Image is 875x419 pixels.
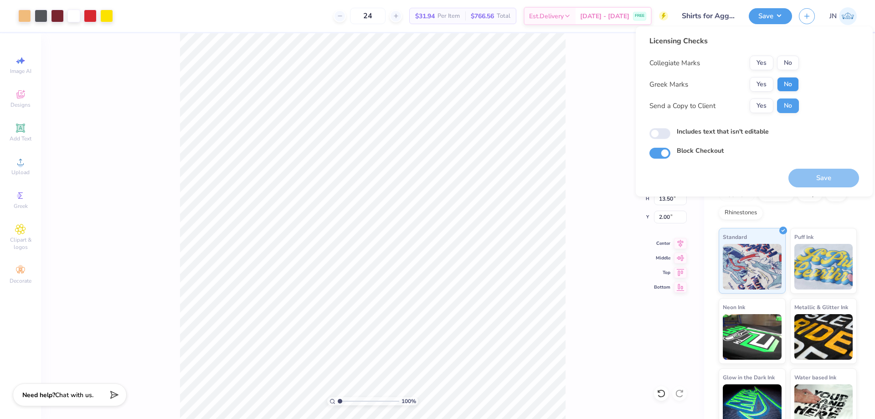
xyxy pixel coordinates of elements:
span: Middle [654,255,670,261]
span: Puff Ink [794,232,813,242]
label: Includes text that isn't editable [677,127,769,136]
button: No [777,56,799,70]
span: Image AI [10,67,31,75]
span: Add Text [10,135,31,142]
div: Collegiate Marks [649,58,700,68]
span: JN [829,11,837,21]
span: Upload [11,169,30,176]
input: – – [350,8,386,24]
span: Greek [14,202,28,210]
span: Total [497,11,510,21]
span: Top [654,269,670,276]
span: FREE [635,13,644,19]
strong: Need help? [22,391,55,399]
span: Glow in the Dark Ink [723,372,775,382]
img: Neon Ink [723,314,782,360]
button: No [777,77,799,92]
input: Untitled Design [675,7,742,25]
span: Neon Ink [723,302,745,312]
span: Clipart & logos [5,236,36,251]
button: Yes [750,77,773,92]
span: Designs [10,101,31,109]
span: Per Item [437,11,460,21]
img: Metallic & Glitter Ink [794,314,853,360]
div: Send a Copy to Client [649,101,715,111]
span: Chat with us. [55,391,93,399]
img: Standard [723,244,782,290]
img: Jacky Noya [839,7,857,25]
span: 100 % [401,397,416,405]
span: Standard [723,232,747,242]
button: Yes [750,98,773,113]
button: Yes [750,56,773,70]
label: Block Checkout [677,146,724,155]
span: Center [654,240,670,247]
span: $31.94 [415,11,435,21]
a: JN [829,7,857,25]
span: Est. Delivery [529,11,564,21]
div: Rhinestones [719,206,763,220]
span: Water based Ink [794,372,836,382]
div: Greek Marks [649,79,688,90]
img: Puff Ink [794,244,853,290]
span: Bottom [654,284,670,290]
span: $766.56 [471,11,494,21]
button: Save [749,8,792,24]
div: Licensing Checks [649,36,799,47]
span: Metallic & Glitter Ink [794,302,848,312]
button: No [777,98,799,113]
span: [DATE] - [DATE] [580,11,629,21]
span: Decorate [10,277,31,285]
